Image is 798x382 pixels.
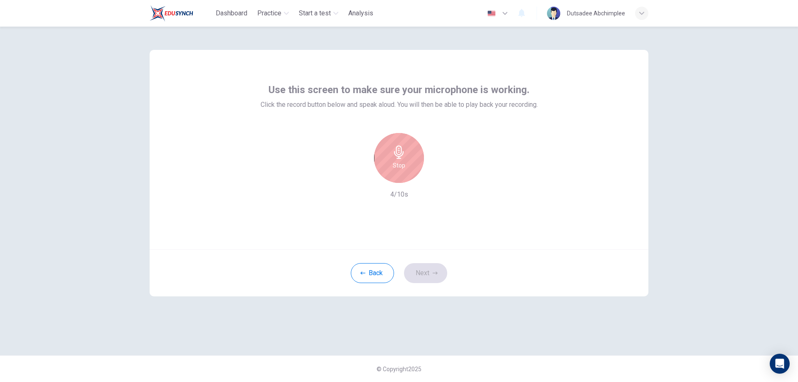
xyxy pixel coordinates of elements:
img: en [486,10,497,17]
img: Profile picture [547,7,560,20]
a: Train Test logo [150,5,212,22]
span: Click the record button below and speak aloud. You will then be able to play back your recording. [261,100,538,110]
button: Analysis [345,6,377,21]
span: © Copyright 2025 [377,366,421,372]
img: Train Test logo [150,5,193,22]
h6: 4/10s [390,190,408,200]
button: Stop [374,133,424,183]
button: Practice [254,6,292,21]
div: Dutsadee Abchimplee [567,8,625,18]
span: Start a test [299,8,331,18]
span: Practice [257,8,281,18]
span: Analysis [348,8,373,18]
button: Start a test [296,6,342,21]
span: Use this screen to make sure your microphone is working. [268,83,530,96]
button: Back [351,263,394,283]
span: Dashboard [216,8,247,18]
div: Open Intercom Messenger [770,354,790,374]
button: Dashboard [212,6,251,21]
h6: Stop [393,160,405,170]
